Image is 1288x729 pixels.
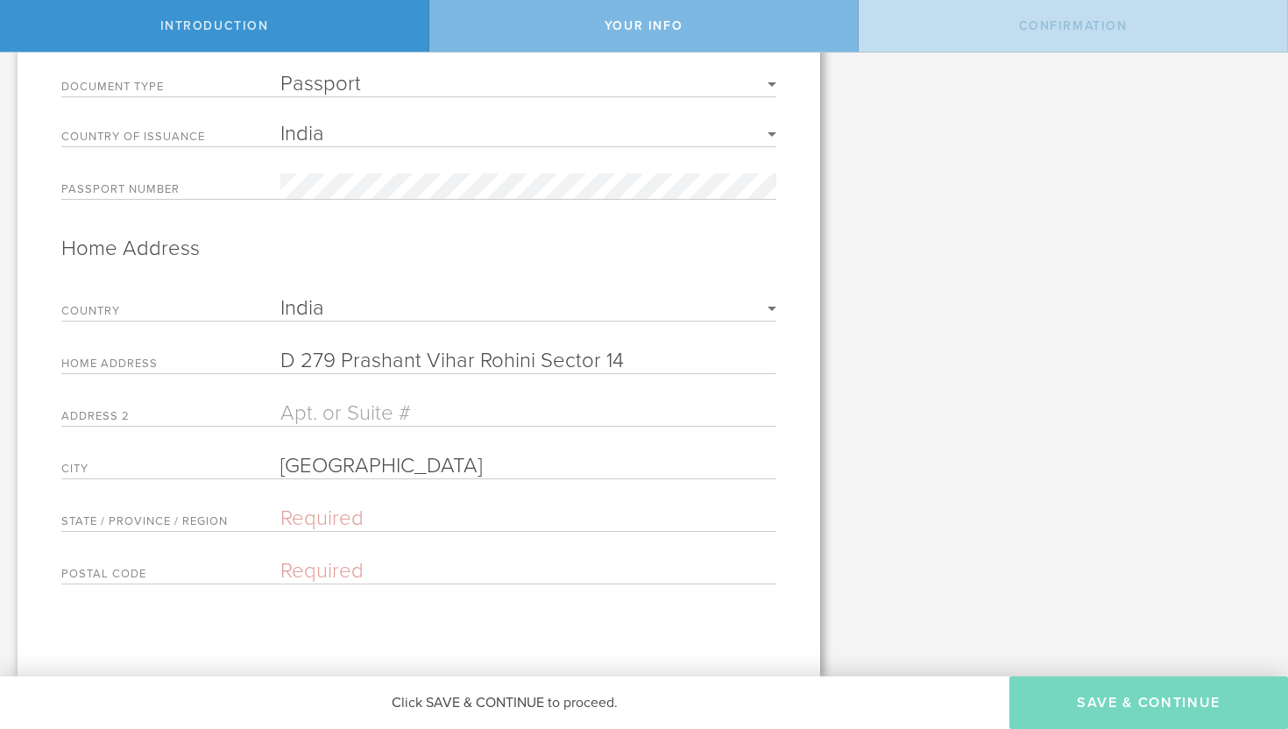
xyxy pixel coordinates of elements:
label: Document Type [61,81,280,96]
input: Required [280,558,776,584]
label: Country of Issuance [61,131,280,146]
button: Save & Continue [1009,676,1288,729]
input: Apt. or Suite # [280,400,776,426]
label: Home Address [61,358,280,373]
label: Address 2 [61,411,280,426]
label: City [61,464,280,478]
h2: Home Address [61,235,776,263]
input: Required [280,453,776,478]
input: Required [280,506,776,531]
label: Passport Number [61,184,280,199]
span: Confirmation [1019,18,1128,33]
label: State / Province / Region [61,516,280,531]
span: Introduction [160,18,269,33]
span: Your Info [605,18,683,33]
input: Required [280,348,776,373]
label: Postal code [61,569,280,584]
label: Country [61,306,280,321]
